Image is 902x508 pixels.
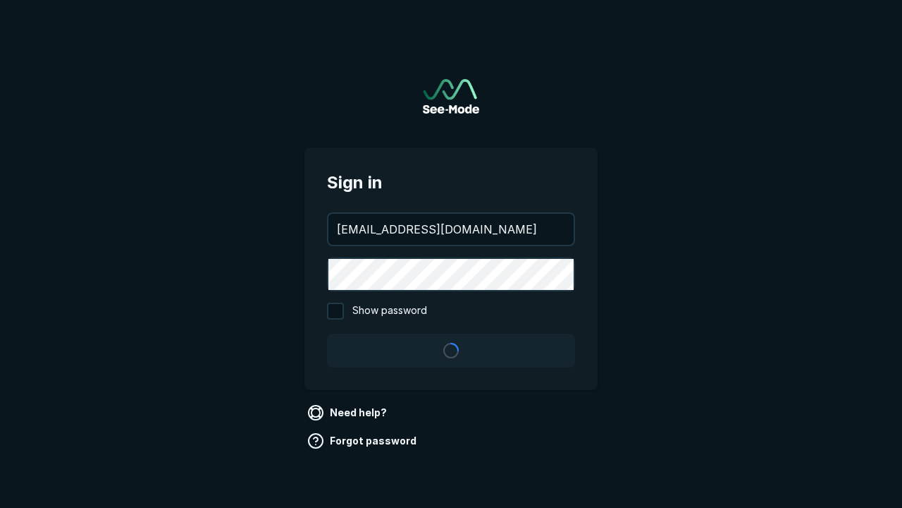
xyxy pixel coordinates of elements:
input: your@email.com [328,214,574,245]
span: Show password [352,303,427,320]
a: Go to sign in [423,79,479,114]
img: See-Mode Logo [423,79,479,114]
a: Forgot password [304,430,422,452]
span: Sign in [327,170,575,195]
a: Need help? [304,401,393,424]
